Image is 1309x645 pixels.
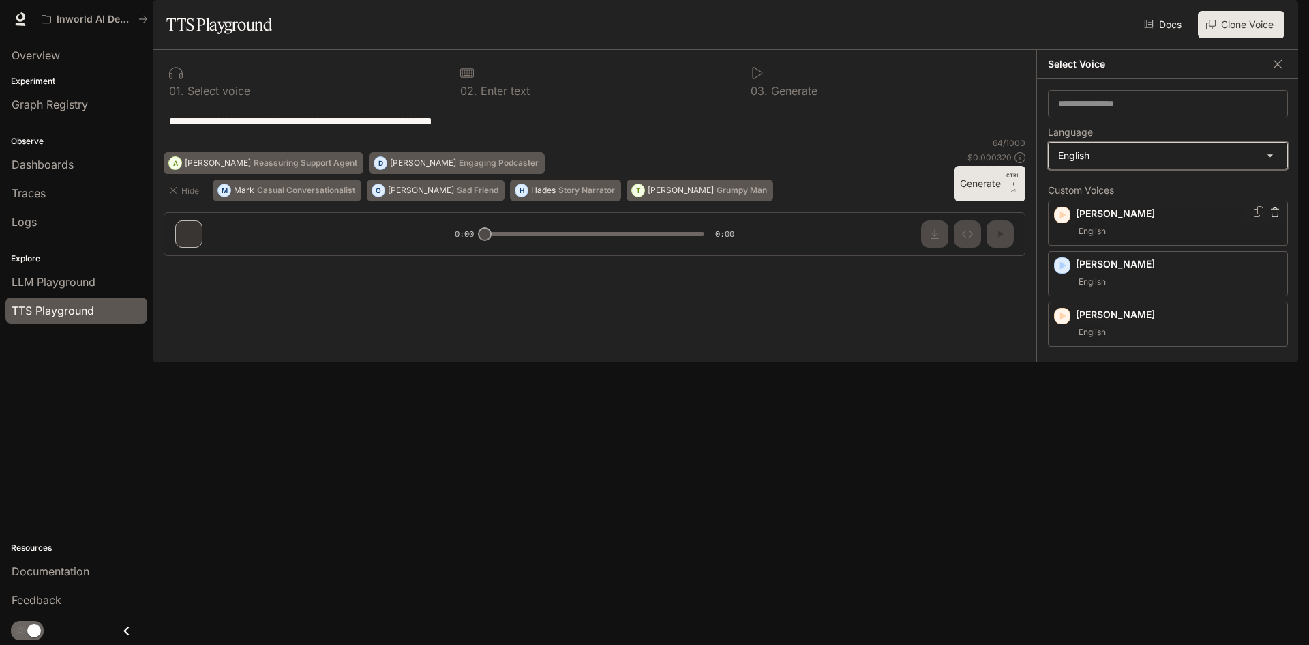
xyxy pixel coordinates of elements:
p: Generate [768,85,817,96]
button: A[PERSON_NAME]Reassuring Support Agent [164,152,363,174]
p: [PERSON_NAME] [390,159,456,167]
button: Hide [164,180,207,201]
div: English [1049,143,1287,169]
p: [PERSON_NAME] [388,186,454,195]
div: H [515,180,528,201]
p: Engaging Podcaster [459,159,539,167]
button: MMarkCasual Conversationalist [213,180,361,201]
p: Language [1048,128,1093,137]
div: D [374,152,387,174]
p: [PERSON_NAME] [1076,207,1282,220]
p: Casual Conversationalist [257,186,355,195]
p: Mark [234,186,254,195]
button: D[PERSON_NAME]Engaging Podcaster [369,152,545,174]
button: All workspaces [35,5,154,33]
button: GenerateCTRL +⏎ [954,166,1025,201]
h1: TTS Playground [166,11,272,38]
p: Select voice [184,85,250,96]
p: 0 3 . [751,85,768,96]
button: T[PERSON_NAME]Grumpy Man [627,180,773,201]
p: [PERSON_NAME] [648,186,714,195]
p: Story Narrator [558,186,615,195]
p: 0 1 . [169,85,184,96]
button: Clone Voice [1198,11,1284,38]
span: English [1076,223,1109,240]
p: [PERSON_NAME] [1076,308,1282,321]
div: T [632,180,644,201]
span: English [1076,274,1109,290]
a: Docs [1141,11,1187,38]
div: M [218,180,230,201]
button: Copy Voice ID [1252,206,1265,217]
p: Sad Friend [457,186,498,195]
p: 0 2 . [460,85,477,96]
p: 64 / 1000 [993,137,1025,149]
p: Reassuring Support Agent [254,159,357,167]
p: Grumpy Man [717,186,767,195]
p: ⏎ [1006,171,1020,196]
p: Hades [531,186,556,195]
div: A [169,152,181,174]
p: Enter text [477,85,530,96]
p: Inworld AI Demos [57,14,133,25]
p: CTRL + [1006,171,1020,188]
div: O [372,180,385,201]
button: HHadesStory Narrator [510,180,621,201]
p: Custom Voices [1048,186,1288,195]
span: English [1076,324,1109,341]
button: O[PERSON_NAME]Sad Friend [367,180,505,201]
p: [PERSON_NAME] [1076,257,1282,271]
p: $ 0.000320 [967,152,1012,163]
p: [PERSON_NAME] [185,159,251,167]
